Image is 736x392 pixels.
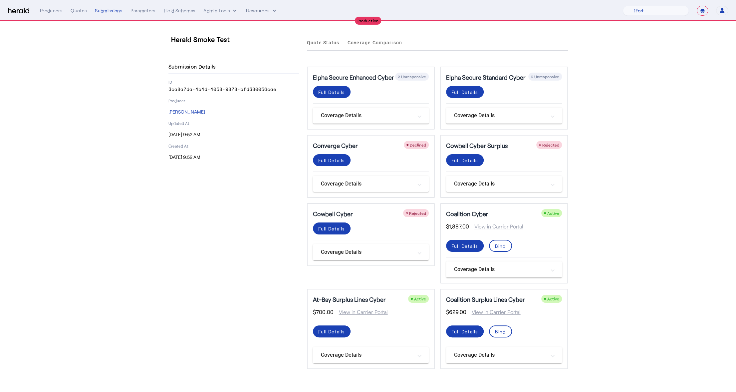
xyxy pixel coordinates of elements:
[313,154,351,166] button: Full Details
[168,154,299,161] p: [DATE] 9:52 AM
[318,89,345,96] div: Full Details
[451,242,478,249] div: Full Details
[321,351,413,359] mat-panel-title: Coverage Details
[454,265,546,273] mat-panel-title: Coverage Details
[307,35,340,51] a: Quote Status
[321,180,413,188] mat-panel-title: Coverage Details
[446,222,469,230] span: $1,887.00
[130,7,156,14] div: Parameters
[409,211,426,215] span: Rejected
[355,17,381,25] div: Production
[313,244,429,260] mat-expansion-panel-header: Coverage Details
[318,157,345,164] div: Full Details
[313,86,351,98] button: Full Details
[203,7,238,14] button: internal dropdown menu
[547,296,559,301] span: Active
[446,240,484,252] button: Full Details
[534,74,559,79] span: Unresponsive
[547,211,559,215] span: Active
[168,79,299,85] p: ID
[168,131,299,138] p: [DATE] 9:52 AM
[489,325,512,337] button: Bind
[313,141,358,150] h5: Converge Cyber
[446,73,526,82] h5: Elpha Secure Standard Cyber
[446,261,562,277] mat-expansion-panel-header: Coverage Details
[446,209,488,218] h5: Coalition Cyber
[446,154,484,166] button: Full Details
[542,143,559,147] span: Rejected
[446,108,562,124] mat-expansion-panel-header: Coverage Details
[95,7,123,14] div: Submissions
[466,308,521,316] span: View in Carrier Portal
[451,89,478,96] div: Full Details
[489,240,512,252] button: Bind
[446,295,525,304] h5: Coalition Surplus Lines Cyber
[334,308,388,316] span: View in Carrier Portal
[307,40,340,45] span: Quote Status
[171,35,302,44] h3: Herald Smoke Test
[318,225,345,232] div: Full Details
[313,325,351,337] button: Full Details
[8,8,29,14] img: Herald Logo
[410,143,426,147] span: Declined
[321,248,413,256] mat-panel-title: Coverage Details
[495,328,506,335] div: Bind
[313,308,334,316] span: $700.00
[164,7,196,14] div: Field Schemas
[71,7,87,14] div: Quotes
[348,40,402,45] span: Coverage Comparison
[451,328,478,335] div: Full Details
[313,176,429,192] mat-expansion-panel-header: Coverage Details
[313,108,429,124] mat-expansion-panel-header: Coverage Details
[454,180,546,188] mat-panel-title: Coverage Details
[495,242,506,249] div: Bind
[313,295,386,304] h5: At-Bay Surplus Lines Cyber
[454,112,546,120] mat-panel-title: Coverage Details
[168,86,299,93] p: 3ca8a7da-4b4d-4058-9878-bfd380056cae
[469,222,523,230] span: View in Carrier Portal
[313,73,394,82] h5: Elpha Secure Enhanced Cyber
[168,63,218,71] h4: Submission Details
[40,7,63,14] div: Producers
[446,347,562,363] mat-expansion-panel-header: Coverage Details
[321,112,413,120] mat-panel-title: Coverage Details
[168,121,299,126] p: Updated At
[401,74,426,79] span: Unresponsive
[313,347,429,363] mat-expansion-panel-header: Coverage Details
[451,157,478,164] div: Full Details
[446,176,562,192] mat-expansion-panel-header: Coverage Details
[313,209,353,218] h5: Cowbell Cyber
[446,141,508,150] h5: Cowbell Cyber Surplus
[446,308,466,316] span: $629.00
[446,86,484,98] button: Full Details
[446,325,484,337] button: Full Details
[168,143,299,149] p: Created At
[246,7,278,14] button: Resources dropdown menu
[168,109,299,115] p: [PERSON_NAME]
[348,35,402,51] a: Coverage Comparison
[414,296,426,301] span: Active
[168,98,299,103] p: Producer
[454,351,546,359] mat-panel-title: Coverage Details
[313,222,351,234] button: Full Details
[318,328,345,335] div: Full Details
